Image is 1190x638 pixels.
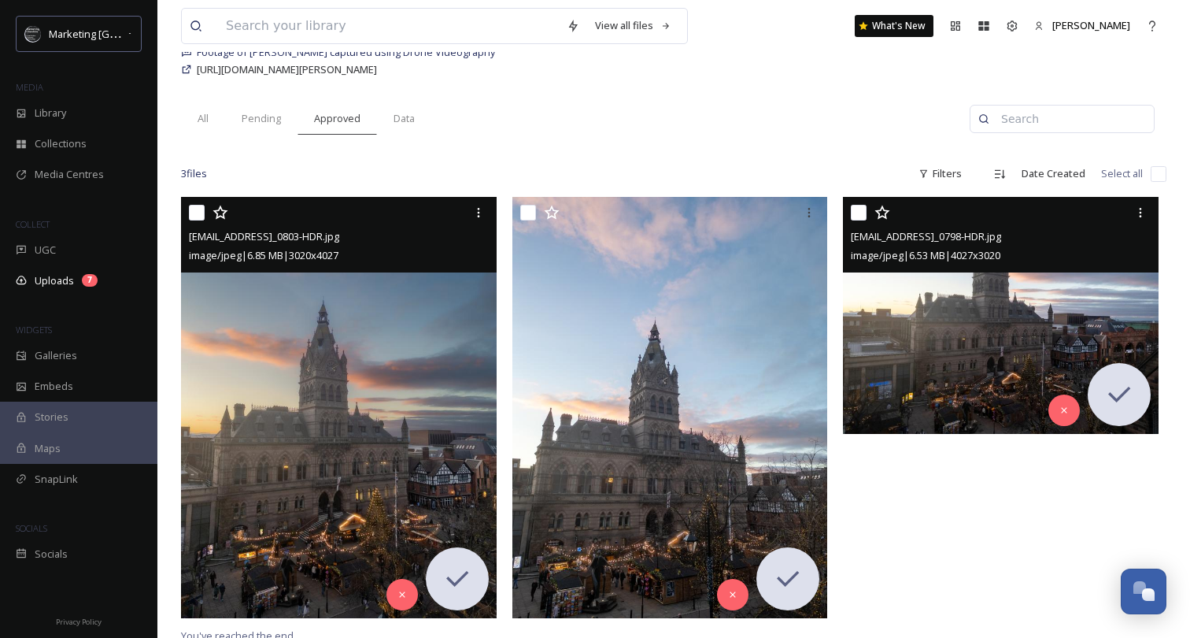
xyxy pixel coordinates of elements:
a: View all files [587,10,679,41]
span: Collections [35,136,87,151]
span: Media Centres [35,167,104,182]
img: MC-Logo-01.svg [25,26,41,42]
a: [PERSON_NAME] [1026,10,1138,41]
span: Socials [35,547,68,562]
span: [EMAIL_ADDRESS]_0803-HDR.jpg [189,229,339,243]
input: Search your library [218,9,559,43]
span: Data [394,111,415,126]
span: [EMAIL_ADDRESS]_0798-HDR.jpg [851,229,1001,243]
span: WIDGETS [16,324,52,336]
span: Embeds [35,379,73,394]
span: image/jpeg | 6.85 MB | 3020 x 4027 [189,248,338,262]
div: 7 [82,274,98,287]
img: ext_1757540286.23073_jonesdsteven@yahoo.co.uk-DJI_0778-HDR.jpg [512,197,828,618]
span: Select all [1101,166,1143,181]
span: Maps [35,441,61,456]
span: Marketing [GEOGRAPHIC_DATA] [49,26,198,41]
a: Privacy Policy [56,611,102,630]
span: Stories [35,410,68,425]
div: Filters [911,158,970,189]
span: [PERSON_NAME] [1052,18,1130,32]
input: Search [993,103,1146,135]
div: Date Created [1014,158,1093,189]
span: Library [35,106,66,121]
span: UGC [35,243,56,258]
img: ext_1757540286.240788_jonesdsteven@yahoo.co.uk-DJI_0798-HDR.jpg [843,197,1159,434]
span: Uploads [35,273,74,288]
button: Open Chat [1121,569,1166,614]
span: SOCIALS [16,522,47,534]
span: Privacy Policy [56,617,102,627]
a: [URL][DOMAIN_NAME][PERSON_NAME] [197,60,377,79]
span: SnapLink [35,472,78,487]
span: 3 file s [181,166,207,181]
span: image/jpeg | 6.53 MB | 4027 x 3020 [851,248,1000,262]
span: [URL][DOMAIN_NAME][PERSON_NAME] [197,62,377,76]
span: All [198,111,209,126]
img: ext_1757540286.23074_jonesdsteven@yahoo.co.uk-DJI_0803-HDR.jpg [181,197,497,618]
span: COLLECT [16,218,50,230]
span: Pending [242,111,281,126]
span: Footage of [PERSON_NAME] captured using Drone Videography [197,45,495,60]
a: What's New [855,15,933,37]
span: Approved [314,111,360,126]
span: MEDIA [16,81,43,93]
span: Galleries [35,348,77,363]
